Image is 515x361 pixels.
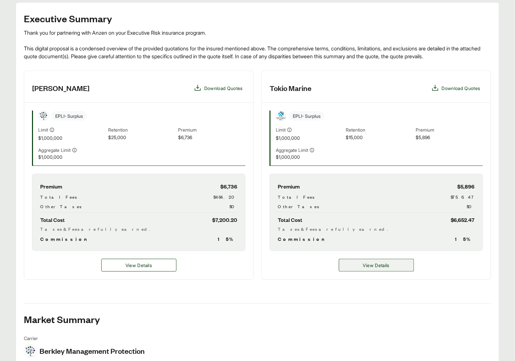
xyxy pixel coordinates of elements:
[101,259,176,272] button: View Details
[40,346,145,356] span: Berkley Management Protection
[39,111,48,121] img: Berkley Management Protection
[40,193,77,200] span: Total Fees
[125,262,152,269] span: View Details
[191,81,245,95] button: Download Quotes
[24,335,145,342] span: Carrier
[38,126,48,133] span: Limit
[276,111,286,121] img: Tokio Marine
[38,147,71,153] span: Aggregate Limit
[451,215,475,224] span: $6,652.47
[178,134,245,141] span: $6,736
[101,259,176,272] a: Berkley MP details
[276,153,343,160] span: $1,000,000
[108,134,175,141] span: $25,000
[346,134,413,141] span: $15,000
[278,215,302,224] span: Total Cost
[178,126,245,134] span: Premium
[429,81,483,95] button: Download Quotes
[24,13,491,24] h2: Executive Summary
[278,203,319,210] span: Other Taxes
[40,215,65,224] span: Total Cost
[40,235,90,243] span: Commission
[38,153,106,160] span: $1,000,000
[213,193,237,200] span: $464.20
[278,193,314,200] span: Total Fees
[270,83,311,93] h3: Tokio Marine
[40,182,62,191] span: Premium
[24,345,37,357] img: Berkley Management Protection
[38,135,106,141] span: $1,000,000
[451,193,475,200] span: $756.47
[457,182,475,191] span: $5,896
[416,126,483,134] span: Premium
[278,226,475,232] div: Taxes & Fees are fully earned.
[220,182,237,191] span: $6,736
[363,262,390,269] span: View Details
[40,203,81,210] span: Other Taxes
[416,134,483,141] span: $5,896
[108,126,175,134] span: Retention
[51,111,87,121] span: EPLI - Surplus
[276,126,286,133] span: Limit
[204,85,243,92] span: Download Quotes
[229,203,237,210] span: $0
[212,215,237,224] span: $7,200.20
[289,111,324,121] span: EPLI - Surplus
[276,147,308,153] span: Aggregate Limit
[467,203,475,210] span: $0
[455,235,475,243] span: 15 %
[346,126,413,134] span: Retention
[339,259,414,272] button: View Details
[40,226,237,232] div: Taxes & Fees are fully earned.
[278,235,327,243] span: Commission
[218,235,237,243] span: 15 %
[339,259,414,272] a: Tokio Marine details
[278,182,300,191] span: Premium
[24,29,491,60] div: Thank you for partnering with Anzen on your Executive Risk insurance program. This digital propos...
[276,135,343,141] span: $1,000,000
[442,85,480,92] span: Download Quotes
[24,314,491,325] h2: Market Summary
[32,83,90,93] h3: [PERSON_NAME]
